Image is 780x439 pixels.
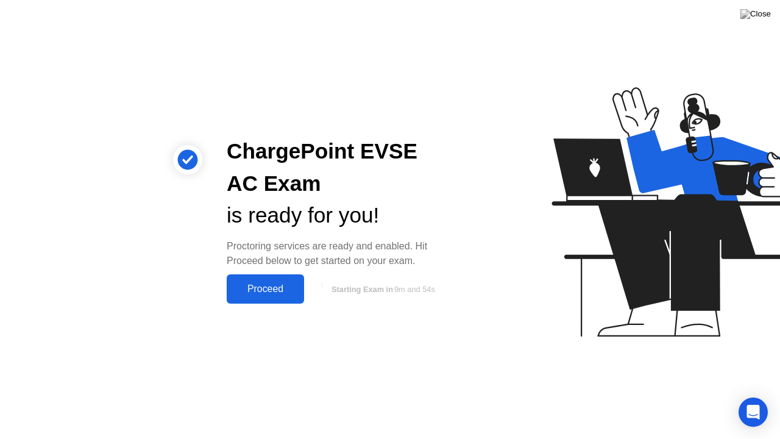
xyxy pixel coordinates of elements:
div: Open Intercom Messenger [739,398,768,427]
div: Proceed [230,284,300,294]
div: Proctoring services are ready and enabled. Hit Proceed below to get started on your exam. [227,239,453,268]
div: ChargePoint EVSE AC Exam [227,135,453,200]
span: 9m and 54s [394,285,435,294]
div: is ready for you! [227,199,453,232]
img: Close [740,9,771,19]
button: Proceed [227,274,304,304]
button: Starting Exam in9m and 54s [310,277,453,301]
